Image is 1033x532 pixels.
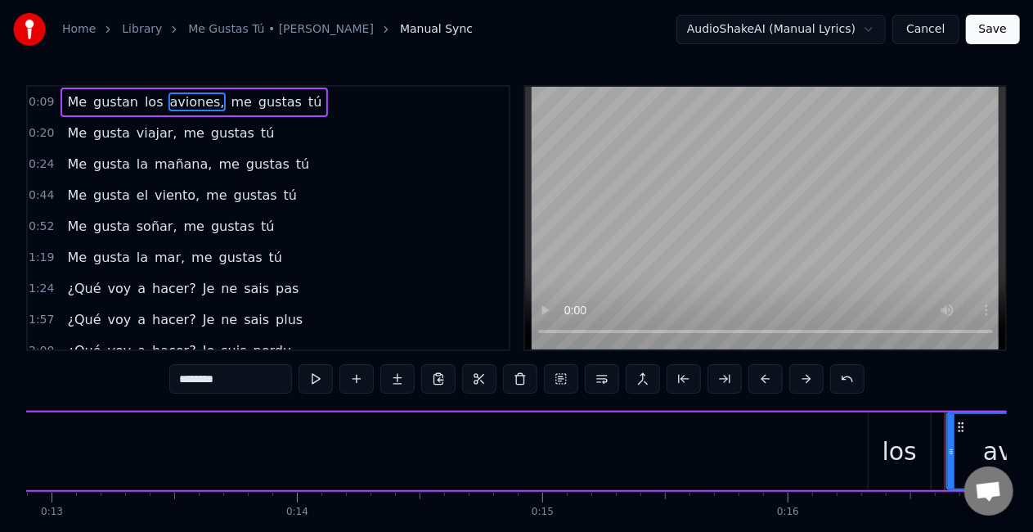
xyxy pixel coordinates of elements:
[201,341,217,360] span: Je
[777,506,799,519] div: 0:16
[150,310,198,329] span: hacer?
[29,281,54,297] span: 1:24
[294,155,311,174] span: tú
[92,248,132,267] span: gusta
[65,279,102,298] span: ¿Qué
[182,124,205,142] span: me
[532,506,554,519] div: 0:15
[966,15,1020,44] button: Save
[153,186,201,205] span: viento,
[168,92,227,111] span: aviones,
[150,341,198,360] span: hacer?
[201,279,217,298] span: Je
[62,21,96,38] a: Home
[29,156,54,173] span: 0:24
[29,219,54,235] span: 0:52
[274,279,300,298] span: pas
[259,124,276,142] span: tú
[182,217,206,236] span: me
[65,186,88,205] span: Me
[219,341,248,360] span: suis
[274,310,304,329] span: plus
[252,341,294,360] span: perdu
[29,250,54,266] span: 1:19
[217,155,240,174] span: me
[136,310,147,329] span: a
[964,467,1013,516] div: Open chat
[92,186,132,205] span: gusta
[65,92,88,111] span: Me
[218,248,264,267] span: gustas
[892,15,959,44] button: Cancel
[219,310,239,329] span: ne
[286,506,308,519] div: 0:14
[29,187,54,204] span: 0:44
[209,217,256,236] span: gustas
[153,155,213,174] span: mañana,
[136,279,147,298] span: a
[143,92,165,111] span: los
[135,248,150,267] span: la
[219,279,239,298] span: ne
[65,124,88,142] span: Me
[204,186,228,205] span: me
[259,217,276,236] span: tú
[62,21,473,38] nav: breadcrumb
[242,310,271,329] span: sais
[92,92,140,111] span: gustan
[106,341,133,360] span: voy
[282,186,299,205] span: tú
[92,124,132,142] span: gusta
[92,155,132,174] span: gusta
[245,155,291,174] span: gustas
[29,94,54,110] span: 0:09
[135,186,150,205] span: el
[65,341,102,360] span: ¿Qué
[136,341,147,360] span: a
[307,92,323,111] span: tú
[65,217,88,236] span: Me
[400,21,473,38] span: Manual Sync
[106,310,133,329] span: voy
[135,217,179,236] span: soñar,
[106,279,133,298] span: voy
[29,312,54,328] span: 1:57
[883,433,917,470] div: los
[257,92,303,111] span: gustas
[65,248,88,267] span: Me
[201,310,217,329] span: Je
[29,125,54,142] span: 0:20
[150,279,198,298] span: hacer?
[92,217,132,236] span: gusta
[188,21,374,38] a: Me Gustas Tú • [PERSON_NAME]
[65,155,88,174] span: Me
[13,13,46,46] img: youka
[29,343,54,359] span: 2:00
[122,21,162,38] a: Library
[65,310,102,329] span: ¿Qué
[232,186,279,205] span: gustas
[242,279,271,298] span: sais
[153,248,186,267] span: mar,
[190,248,213,267] span: me
[209,124,256,142] span: gustas
[135,155,150,174] span: la
[135,124,179,142] span: viajar,
[267,248,284,267] span: tú
[229,92,253,111] span: me
[41,506,63,519] div: 0:13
